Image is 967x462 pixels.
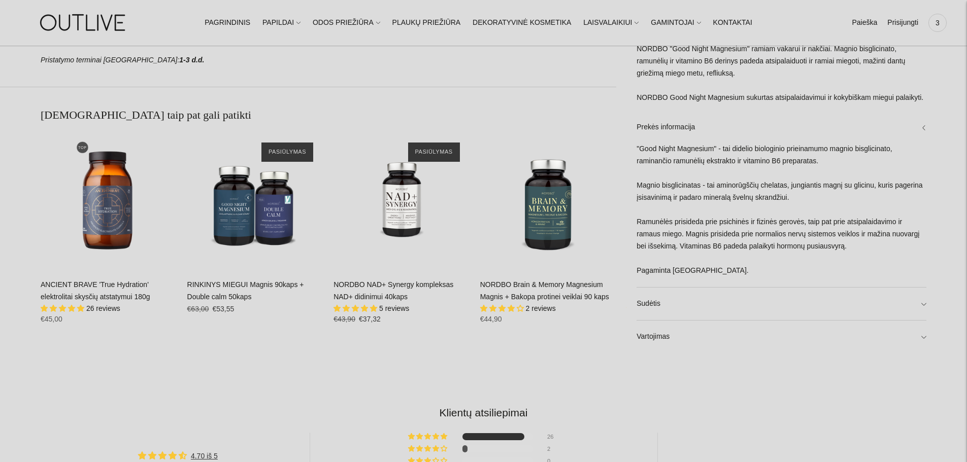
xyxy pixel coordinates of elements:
[637,143,926,287] div: "Good Night Magnesium" - tai didelio biologinio prieinamumo magnio bisglicinato, raminančio ramun...
[583,12,639,34] a: LAISVALAIKIUI
[41,315,62,323] span: €45,00
[205,12,250,34] a: PAGRINDINIS
[408,445,449,452] div: 7% (2) reviews with 4 star rating
[547,445,559,452] div: 2
[262,12,301,34] a: PAPILDAI
[359,315,381,323] span: €37,32
[41,56,179,64] em: Pristatymo terminai [GEOGRAPHIC_DATA]:
[637,43,926,104] p: NORDBO "Good Night Magnesium" ramiam vakarui ir nakčiai. Magnio bisglicinato, ramunėlių ir vitami...
[928,12,947,34] a: 3
[41,108,616,123] h2: [DEMOGRAPHIC_DATA] taip pat gali patikti
[637,320,926,352] a: Vartojimas
[20,5,147,40] img: OUTLIVE
[480,315,502,323] span: €44,90
[651,12,701,34] a: GAMINTOJAI
[637,287,926,319] a: Sudėtis
[49,405,918,420] h2: Klientų atsiliepimai
[179,56,204,64] strong: 1-3 d.d.
[480,132,617,269] a: NORDBO Brain & Memory Magnesium Magnis + Bakopa protinei veiklai 90 kaps
[86,304,120,312] span: 26 reviews
[41,132,177,269] a: ANCIENT BRAVE 'True Hydration' elektrolitai skysčių atstatymui 180g
[930,16,945,30] span: 3
[187,132,324,269] a: RINKINYS MIEGUI Magnis 90kaps + Double calm 50kaps
[334,304,379,312] span: 5.00 stars
[334,280,453,301] a: NORDBO NAD+ Synergy kompleksas NAD+ didinimui 40kaps
[887,12,918,34] a: Prisijungti
[191,452,218,460] a: 4.70 iš 5
[138,450,220,461] div: Average rating is 4.70 stars
[480,304,526,312] span: 4.00 stars
[408,433,449,440] div: 87% (26) reviews with 5 star rating
[852,12,877,34] a: Paieška
[713,12,752,34] a: KONTAKTAI
[480,280,609,301] a: NORDBO Brain & Memory Magnesium Magnis + Bakopa protinei veiklai 90 kaps
[41,304,86,312] span: 4.88 stars
[334,315,355,323] s: €43,90
[187,305,209,313] s: €63,00
[473,12,571,34] a: DEKORATYVINĖ KOSMETIKA
[547,433,559,440] div: 26
[526,304,556,312] span: 2 reviews
[379,304,409,312] span: 5 reviews
[41,280,150,301] a: ANCIENT BRAVE 'True Hydration' elektrolitai skysčių atstatymui 180g
[637,111,926,143] a: Prekės informacija
[313,12,380,34] a: ODOS PRIEŽIŪRA
[187,280,304,301] a: RINKINYS MIEGUI Magnis 90kaps + Double calm 50kaps
[334,132,470,269] a: NORDBO NAD+ Synergy kompleksas NAD+ didinimui 40kaps
[392,12,461,34] a: PLAUKŲ PRIEŽIŪRA
[212,305,234,313] span: €53,55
